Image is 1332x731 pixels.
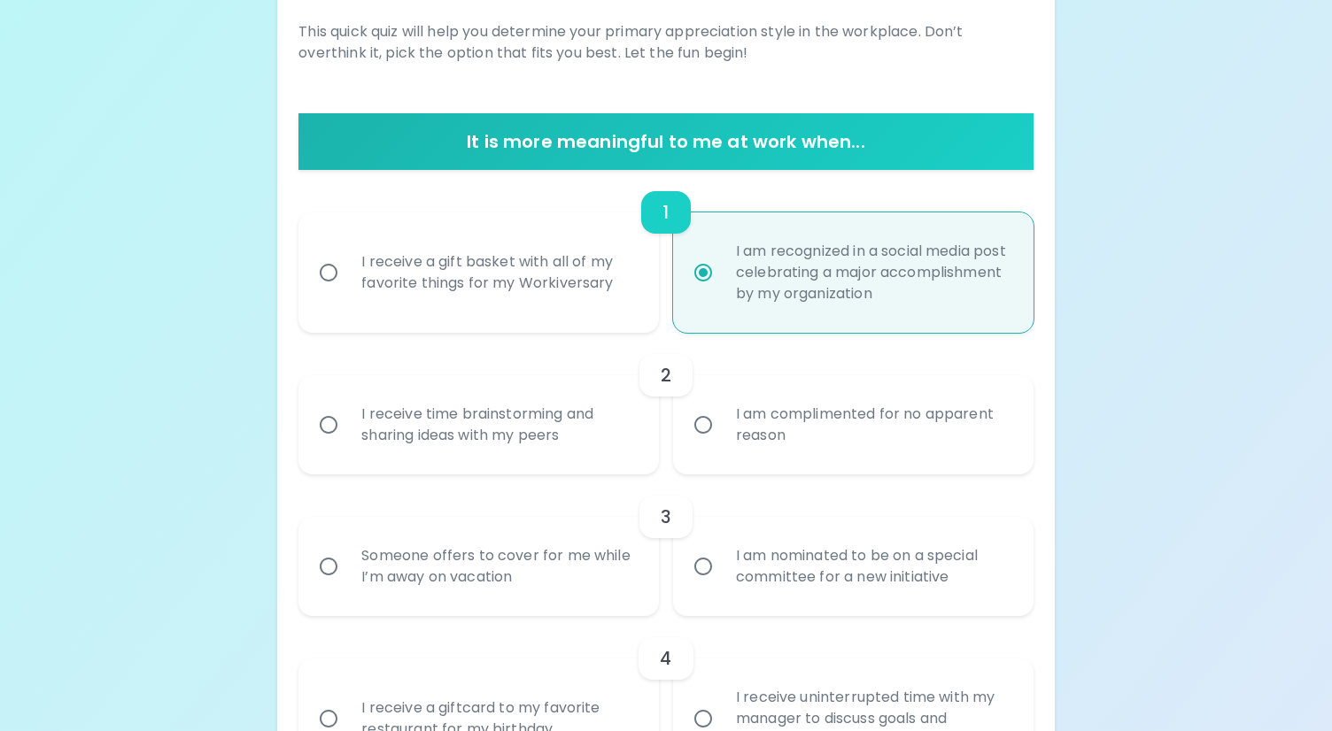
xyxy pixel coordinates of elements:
[347,230,649,315] div: I receive a gift basket with all of my favorite things for my Workiversary
[660,644,671,673] h6: 4
[347,524,649,609] div: Someone offers to cover for me while I’m away on vacation
[298,333,1033,474] div: choice-group-check
[298,474,1033,616] div: choice-group-check
[347,382,649,467] div: I receive time brainstorming and sharing ideas with my peers
[722,524,1024,609] div: I am nominated to be on a special committee for a new initiative
[722,382,1024,467] div: I am complimented for no apparent reason
[298,170,1033,333] div: choice-group-check
[661,361,671,389] h6: 2
[298,21,1033,64] p: This quick quiz will help you determine your primary appreciation style in the workplace. Don’t o...
[722,219,1024,326] div: I am recognized in a social media post celebrating a major accomplishment by my organization
[661,503,671,531] h6: 3
[662,198,669,227] h6: 1
[306,127,1026,156] h6: It is more meaningful to me at work when...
